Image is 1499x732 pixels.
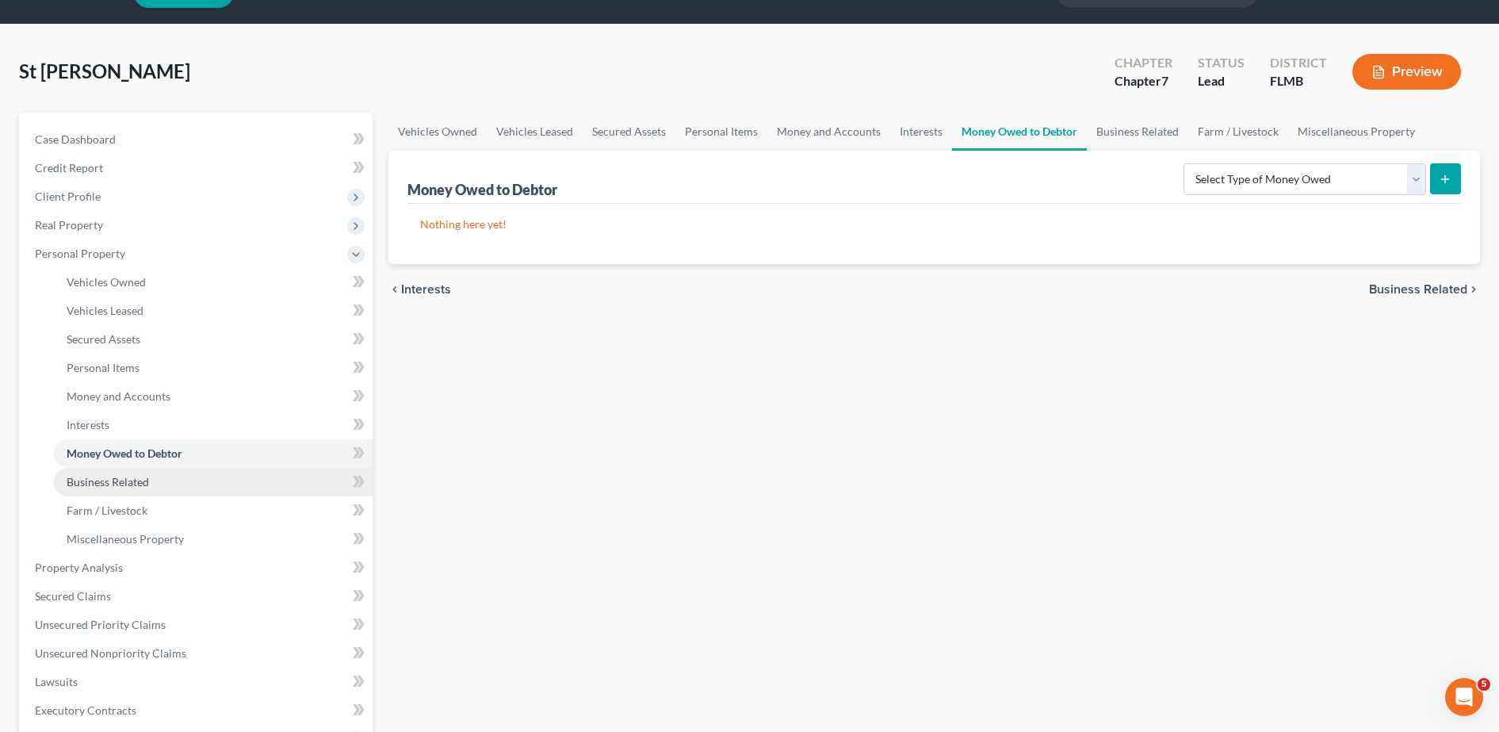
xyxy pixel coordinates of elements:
a: Vehicles Owned [388,113,487,151]
a: Farm / Livestock [54,496,373,525]
span: Credit Report [35,161,103,174]
span: Property Analysis [35,561,123,574]
a: Money and Accounts [54,382,373,411]
span: Business Related [1369,283,1467,296]
a: Executory Contracts [22,696,373,725]
div: Money Owed to Debtor [407,180,560,199]
div: District [1270,54,1327,72]
span: Miscellaneous Property [67,532,184,546]
span: Interests [67,418,109,431]
a: Vehicles Owned [54,268,373,297]
a: Miscellaneous Property [1288,113,1424,151]
a: Money and Accounts [767,113,890,151]
span: Case Dashboard [35,132,116,146]
a: Secured Claims [22,582,373,611]
button: Business Related chevron_right [1369,283,1480,296]
a: Interests [890,113,952,151]
span: Business Related [67,475,149,489]
span: Vehicles Owned [67,275,146,289]
a: Money Owed to Debtor [952,113,1087,151]
span: Secured Assets [67,332,140,346]
a: Farm / Livestock [1188,113,1288,151]
a: Interests [54,411,373,439]
span: Personal Property [35,247,125,260]
a: Money Owed to Debtor [54,439,373,468]
a: Vehicles Leased [487,113,583,151]
a: Personal Items [54,354,373,382]
a: Personal Items [675,113,767,151]
span: Real Property [35,218,103,232]
a: Vehicles Leased [54,297,373,325]
a: Unsecured Nonpriority Claims [22,639,373,668]
a: Business Related [1087,113,1188,151]
span: St [PERSON_NAME] [19,59,190,82]
a: Secured Assets [54,325,373,354]
a: Unsecured Priority Claims [22,611,373,639]
span: Client Profile [35,190,101,203]
div: Chapter [1115,54,1172,72]
span: Executory Contracts [35,703,136,717]
button: chevron_left Interests [388,283,451,296]
div: Status [1198,54,1245,72]
iframe: Intercom live chat [1445,678,1483,716]
span: Unsecured Priority Claims [35,618,166,631]
i: chevron_left [388,283,401,296]
div: Chapter [1115,72,1172,90]
div: Lead [1198,72,1245,90]
a: Secured Assets [583,113,675,151]
a: Lawsuits [22,668,373,696]
button: Preview [1352,54,1461,90]
span: 5 [1478,678,1490,691]
span: Money Owed to Debtor [67,446,182,460]
i: chevron_right [1467,283,1480,296]
span: 7 [1161,73,1168,88]
span: Personal Items [67,361,140,374]
span: Secured Claims [35,589,111,603]
span: Vehicles Leased [67,304,143,317]
a: Miscellaneous Property [54,525,373,554]
div: FLMB [1270,72,1327,90]
a: Business Related [54,468,373,496]
a: Case Dashboard [22,125,373,154]
a: Credit Report [22,154,373,182]
span: Farm / Livestock [67,504,147,517]
span: Unsecured Nonpriority Claims [35,646,186,660]
span: Interests [401,283,451,296]
span: Money and Accounts [67,389,170,403]
p: Nothing here yet! [420,217,1448,232]
a: Property Analysis [22,554,373,582]
span: Lawsuits [35,675,78,688]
